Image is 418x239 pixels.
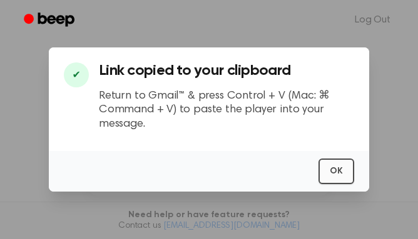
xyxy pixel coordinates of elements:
button: OK [319,159,354,184]
a: Log Out [342,5,403,35]
div: ✔ [64,62,89,87]
h3: Link copied to your clipboard [99,62,354,79]
a: Beep [15,8,86,32]
p: Return to Gmail™ & press Control + V (Mac: ⌘ Command + V) to paste the player into your message. [99,89,354,132]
